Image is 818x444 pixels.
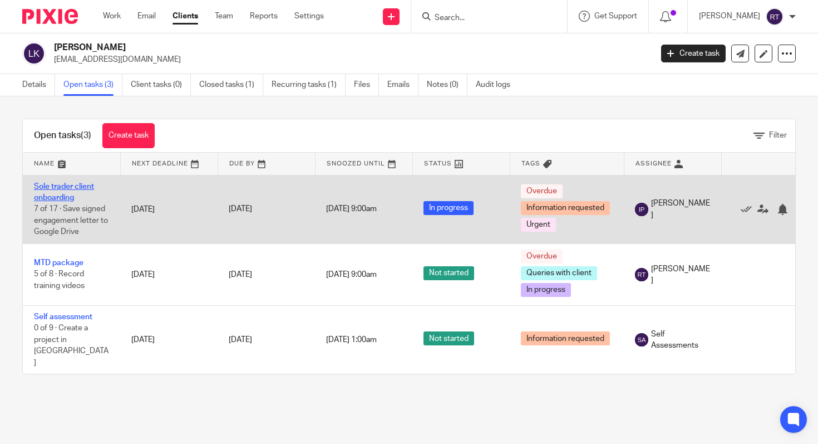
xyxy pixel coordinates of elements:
p: [PERSON_NAME] [699,11,760,22]
span: [DATE] [229,206,252,213]
span: (3) [81,131,91,140]
span: Information requested [521,201,610,215]
a: Create task [102,123,155,148]
span: 0 of 9 · Create a project in [GEOGRAPHIC_DATA] [34,324,109,367]
span: [DATE] 9:00am [326,271,377,279]
a: Work [103,11,121,22]
a: MTD package [34,259,83,267]
span: Filter [769,131,787,139]
img: svg%3E [635,203,648,216]
a: Create task [661,45,726,62]
a: Email [137,11,156,22]
span: Get Support [594,12,637,20]
span: Overdue [521,184,563,198]
span: 7 of 17 · Save signed engagement letter to Google Drive [34,205,108,236]
a: Audit logs [476,74,519,96]
img: svg%3E [635,333,648,347]
p: [EMAIL_ADDRESS][DOMAIN_NAME] [54,54,644,65]
span: Not started [423,331,474,345]
a: Details [22,74,55,96]
span: In progress [423,201,474,215]
td: [DATE] [120,243,218,305]
span: [DATE] [229,271,252,279]
span: Snoozed Until [327,160,385,167]
a: Recurring tasks (1) [272,74,346,96]
a: Open tasks (3) [63,74,122,96]
span: [DATE] [229,336,252,344]
h2: [PERSON_NAME] [54,42,526,53]
span: In progress [521,283,571,297]
img: svg%3E [22,42,46,65]
span: Queries with client [521,266,597,280]
img: svg%3E [766,8,783,26]
span: [PERSON_NAME] [651,264,710,286]
a: Self assessment [34,313,92,321]
a: Reports [250,11,278,22]
a: Emails [387,74,418,96]
span: Information requested [521,331,610,345]
span: Tags [521,160,540,167]
h1: Open tasks [34,130,91,142]
span: [DATE] 9:00am [326,206,377,213]
span: Self Assessments [651,329,710,352]
img: Pixie [22,9,78,24]
a: Files [354,74,379,96]
a: Sole trader client onboarding [34,183,94,202]
a: Team [215,11,233,22]
span: Not started [423,266,474,280]
span: 5 of 8 · Record training videos [34,271,85,290]
a: Clients [173,11,198,22]
td: [DATE] [120,175,218,243]
span: Overdue [521,250,563,264]
span: [DATE] 1:00am [326,336,377,344]
a: Mark as done [741,203,757,214]
input: Search [433,13,534,23]
span: Urgent [521,218,556,232]
a: Client tasks (0) [131,74,191,96]
td: [DATE] [120,305,218,374]
a: Closed tasks (1) [199,74,263,96]
img: svg%3E [635,268,648,281]
a: Settings [294,11,324,22]
a: Notes (0) [427,74,467,96]
span: [PERSON_NAME] [651,198,710,221]
span: Status [424,160,452,167]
